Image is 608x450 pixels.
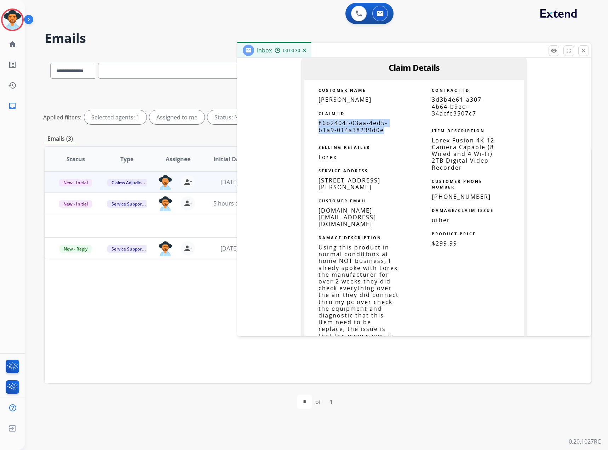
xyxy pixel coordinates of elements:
[8,40,17,49] mat-icon: home
[158,241,172,256] img: agent-avatar
[432,208,494,213] strong: DAMAGE/CLAIM ISSUE
[184,244,192,253] mat-icon: person_remove
[315,398,321,406] div: of
[319,243,399,441] span: Using this product in normal conditions at home NOT business, I alredy spoke with Lorex the manuf...
[319,168,368,173] strong: SERVICE ADDRESS
[319,96,372,103] span: [PERSON_NAME]
[220,244,238,252] span: [DATE]
[432,216,450,224] span: other
[107,200,148,208] span: Service Support
[432,96,484,117] span: 3d3b4e61-a307-4b64-b9ec-34acfe3507c7
[107,179,156,186] span: Claims Adjudication
[319,145,370,150] strong: SELLING RETAILER
[432,231,476,236] strong: PRODUCT PRICE
[432,88,470,93] strong: CONTRACT ID
[166,155,190,163] span: Assignee
[319,235,382,240] strong: DAMAGE DESCRIPTION
[59,245,92,253] span: New - Reply
[184,178,192,186] mat-icon: person_remove
[283,48,300,54] span: 00:00:30
[432,136,494,171] span: Lorex Fusion 4K 12 Camera Capable (8 Wired and 4 Wi-Fi) 2TB Digital Video Recorder
[319,176,380,191] span: [STREET_ADDRESS][PERSON_NAME]
[2,10,22,30] img: avatar
[149,110,205,124] div: Assigned to me
[84,110,147,124] div: Selected agents: 1
[569,437,601,446] p: 0.20.1027RC
[319,198,367,203] strong: CUSTOMER EMAIL
[107,245,148,253] span: Service Support
[8,81,17,90] mat-icon: history
[432,193,491,201] span: [PHONE_NUMBER]
[389,62,440,73] span: Claim Details
[566,47,572,54] mat-icon: fullscreen
[43,113,81,122] p: Applied filters:
[580,47,587,54] mat-icon: close
[158,175,172,190] img: agent-avatar
[120,155,133,163] span: Type
[319,207,376,228] span: [DOMAIN_NAME][EMAIL_ADDRESS][DOMAIN_NAME]
[8,61,17,69] mat-icon: list_alt
[432,240,457,247] span: $299.99
[319,153,337,161] span: Lorex
[158,196,172,211] img: agent-avatar
[220,178,238,186] span: [DATE]
[45,31,591,45] h2: Emails
[184,199,192,208] mat-icon: person_remove
[213,155,245,163] span: Initial Date
[59,200,92,208] span: New - Initial
[551,47,557,54] mat-icon: remove_red_eye
[45,134,76,143] p: Emails (3)
[257,46,272,54] span: Inbox
[432,179,482,190] strong: CUSTOMER PHONE NUMBER
[8,102,17,110] mat-icon: inbox
[432,128,485,133] strong: ITEM DESCRIPTION
[207,110,282,124] div: Status: New - Initial
[319,119,388,134] span: 86b2404f-03aa-4ed5-b1a9-014a38239d0e
[59,179,92,186] span: New - Initial
[319,111,345,116] strong: CLAIM ID
[324,395,339,409] div: 1
[67,155,85,163] span: Status
[213,199,245,207] span: 5 hours ago
[319,88,366,93] strong: CUSTOMER NAME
